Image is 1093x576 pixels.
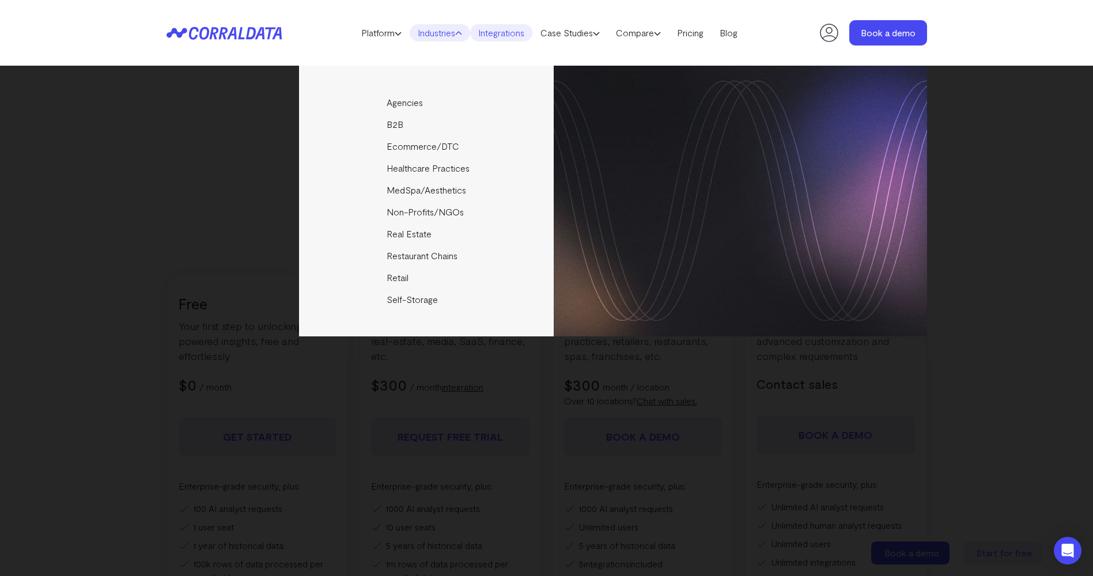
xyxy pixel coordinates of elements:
a: Industries [410,24,470,41]
a: Real Estate [299,223,555,245]
a: Self-Storage [299,289,555,310]
a: Case Studies [532,24,608,41]
a: Blog [712,24,746,41]
a: Integrations [470,24,532,41]
a: MedSpa/Aesthetics [299,179,555,201]
a: Non-Profits/NGOs [299,201,555,223]
a: Book a demo [849,20,927,46]
a: B2B [299,113,555,135]
div: Open Intercom Messenger [1054,537,1081,564]
a: Platform [353,24,410,41]
a: Retail [299,267,555,289]
a: Restaurant Chains [299,245,555,267]
a: Compare [608,24,669,41]
a: Ecommerce/DTC [299,135,555,157]
a: Pricing [669,24,712,41]
a: Healthcare Practices [299,157,555,179]
a: Agencies [299,92,555,113]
